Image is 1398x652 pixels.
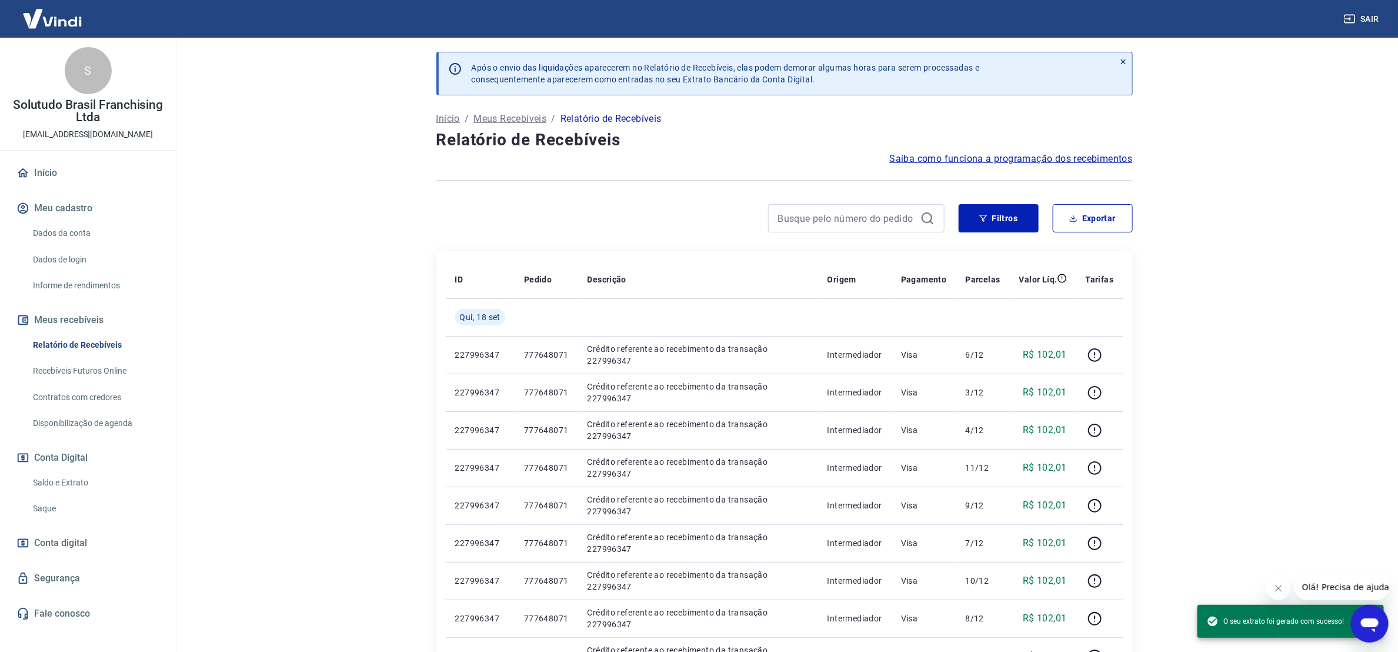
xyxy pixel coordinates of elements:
[901,349,947,361] p: Visa
[828,349,882,361] p: Intermediador
[7,8,99,18] span: Olá! Precisa de ajuda?
[524,274,552,285] p: Pedido
[828,462,882,474] p: Intermediador
[524,387,569,398] p: 777648071
[1207,616,1344,627] span: O seu extrato foi gerado com sucesso!
[28,248,162,272] a: Dados de login
[455,274,463,285] p: ID
[455,387,505,398] p: 227996347
[28,333,162,357] a: Relatório de Recebíveis
[901,462,947,474] p: Visa
[28,385,162,410] a: Contratos com credores
[460,311,501,323] span: Qui, 18 set
[901,537,947,549] p: Visa
[1023,611,1067,626] p: R$ 102,01
[28,471,162,495] a: Saldo e Extrato
[65,47,112,94] div: S
[34,535,87,551] span: Conta digital
[588,607,809,630] p: Crédito referente ao recebimento da transação 227996347
[14,530,162,556] a: Conta digital
[828,500,882,511] p: Intermediador
[551,112,555,126] p: /
[965,537,1000,549] p: 7/12
[959,204,1039,232] button: Filtros
[1342,8,1384,30] button: Sair
[560,112,662,126] p: Relatório de Recebíveis
[14,565,162,591] a: Segurança
[828,387,882,398] p: Intermediador
[28,411,162,435] a: Disponibilização de agenda
[901,274,947,285] p: Pagamento
[1023,498,1067,513] p: R$ 102,01
[965,575,1000,587] p: 10/12
[1086,274,1114,285] p: Tarifas
[472,62,980,85] p: Após o envio das liquidações aparecerem no Relatório de Recebíveis, elas podem demorar algumas ho...
[828,274,856,285] p: Origem
[828,575,882,587] p: Intermediador
[14,160,162,186] a: Início
[524,462,569,474] p: 777648071
[14,445,162,471] button: Conta Digital
[828,424,882,436] p: Intermediador
[901,424,947,436] p: Visa
[524,349,569,361] p: 777648071
[588,569,809,593] p: Crédito referente ao recebimento da transação 227996347
[588,274,627,285] p: Descrição
[1351,605,1389,643] iframe: Botão para abrir a janela de mensagens
[890,152,1133,166] span: Saiba como funciona a programação dos recebimentos
[1023,423,1067,437] p: R$ 102,01
[455,500,505,511] p: 227996347
[455,462,505,474] p: 227996347
[588,343,809,367] p: Crédito referente ao recebimento da transação 227996347
[828,613,882,624] p: Intermediador
[901,500,947,511] p: Visa
[901,387,947,398] p: Visa
[455,613,505,624] p: 227996347
[1023,348,1067,362] p: R$ 102,01
[965,613,1000,624] p: 8/12
[588,494,809,517] p: Crédito referente ao recebimento da transação 227996347
[28,497,162,521] a: Saque
[436,128,1133,152] h4: Relatório de Recebíveis
[588,381,809,404] p: Crédito referente ao recebimento da transação 227996347
[14,195,162,221] button: Meu cadastro
[1023,385,1067,400] p: R$ 102,01
[901,575,947,587] p: Visa
[28,274,162,298] a: Informe de rendimentos
[14,1,91,36] img: Vindi
[28,221,162,245] a: Dados da conta
[965,387,1000,398] p: 3/12
[1023,536,1067,550] p: R$ 102,01
[455,537,505,549] p: 227996347
[901,613,947,624] p: Visa
[455,575,505,587] p: 227996347
[14,601,162,627] a: Fale conosco
[588,456,809,480] p: Crédito referente ao recebimento da transação 227996347
[524,575,569,587] p: 777648071
[436,112,460,126] a: Início
[465,112,469,126] p: /
[965,500,1000,511] p: 9/12
[965,462,1000,474] p: 11/12
[455,349,505,361] p: 227996347
[455,424,505,436] p: 227996347
[1267,577,1290,600] iframe: Fechar mensagem
[473,112,546,126] a: Meus Recebíveis
[524,537,569,549] p: 777648071
[28,359,162,383] a: Recebíveis Futuros Online
[524,424,569,436] p: 777648071
[524,500,569,511] p: 777648071
[14,307,162,333] button: Meus recebíveis
[524,613,569,624] p: 777648071
[778,209,916,227] input: Busque pelo número do pedido
[828,537,882,549] p: Intermediador
[23,128,153,141] p: [EMAIL_ADDRESS][DOMAIN_NAME]
[965,274,1000,285] p: Parcelas
[965,424,1000,436] p: 4/12
[1053,204,1133,232] button: Exportar
[965,349,1000,361] p: 6/12
[1019,274,1057,285] p: Valor Líq.
[1023,574,1067,588] p: R$ 102,01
